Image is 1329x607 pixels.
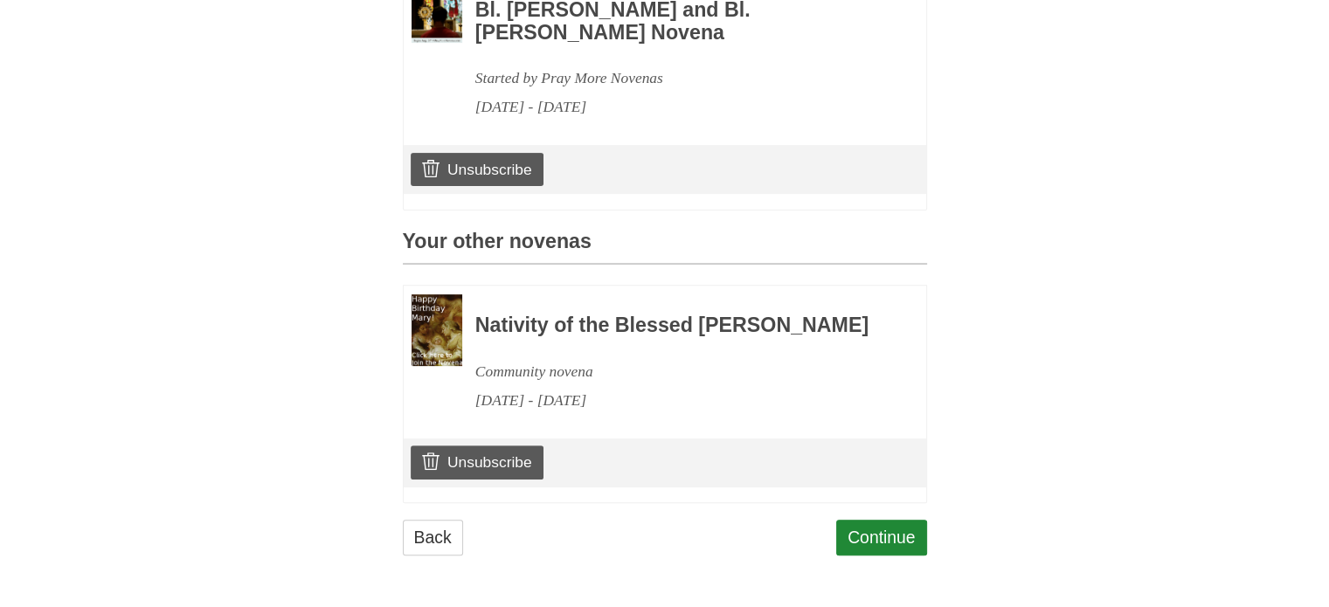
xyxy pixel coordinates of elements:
[475,93,879,121] div: [DATE] - [DATE]
[475,357,879,386] div: Community novena
[403,520,463,555] a: Back
[475,386,879,415] div: [DATE] - [DATE]
[411,445,543,479] a: Unsubscribe
[412,294,462,366] img: Novena image
[403,231,927,265] h3: Your other novenas
[836,520,927,555] a: Continue
[411,153,543,186] a: Unsubscribe
[475,314,879,337] h3: Nativity of the Blessed [PERSON_NAME]
[475,64,879,93] div: Started by Pray More Novenas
